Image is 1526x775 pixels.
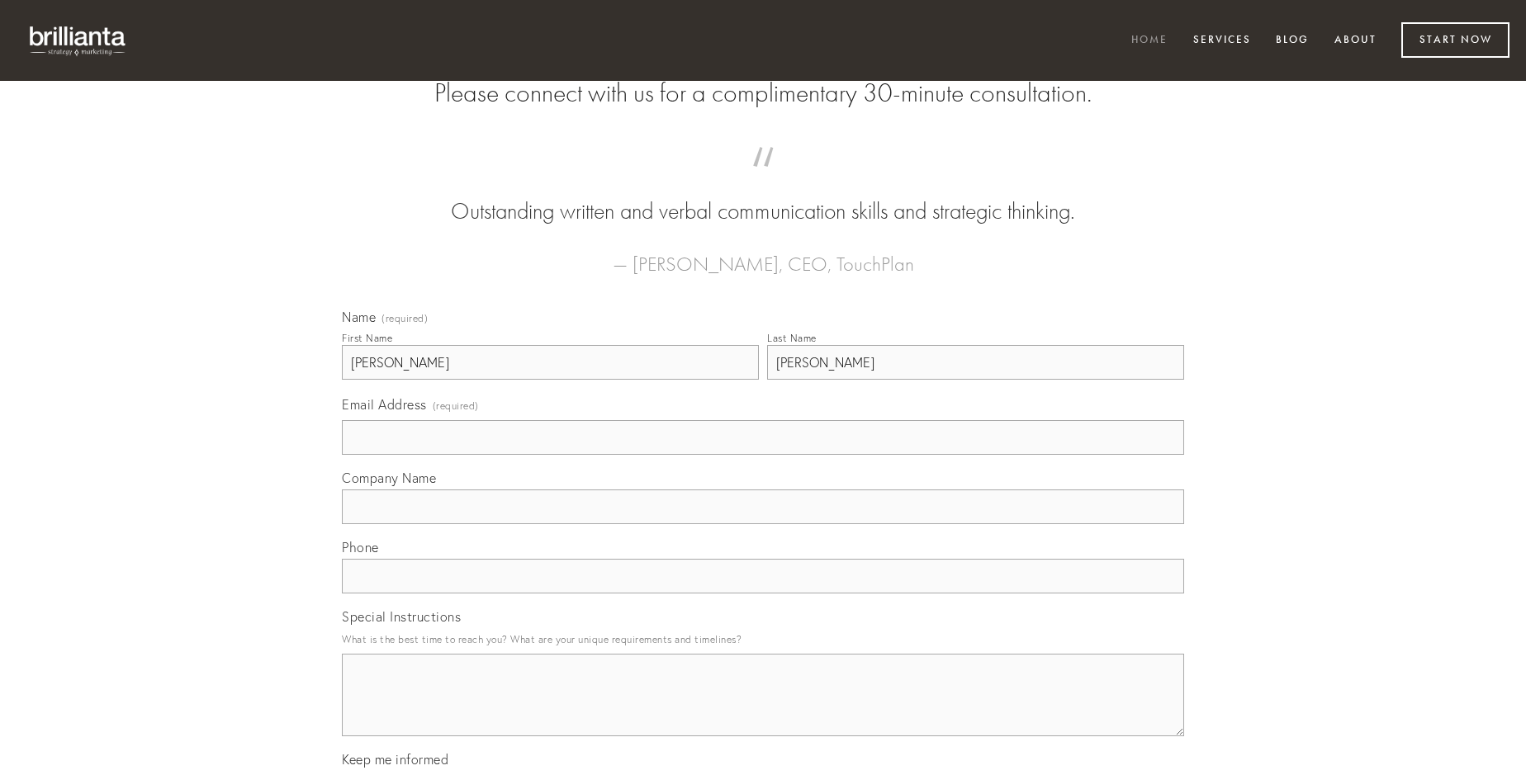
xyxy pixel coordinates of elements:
[342,539,379,555] span: Phone
[342,78,1184,109] h2: Please connect with us for a complimentary 30-minute consultation.
[17,17,140,64] img: brillianta - research, strategy, marketing
[342,309,376,325] span: Name
[1121,27,1178,54] a: Home
[342,332,392,344] div: First Name
[342,628,1184,650] p: What is the best time to reach you? What are your unique requirements and timelines?
[381,314,428,324] span: (required)
[368,163,1158,196] span: “
[342,470,436,486] span: Company Name
[767,332,817,344] div: Last Name
[1324,27,1387,54] a: About
[1265,27,1320,54] a: Blog
[433,395,479,417] span: (required)
[1182,27,1262,54] a: Services
[342,608,461,625] span: Special Instructions
[342,751,448,768] span: Keep me informed
[342,396,427,413] span: Email Address
[1401,22,1509,58] a: Start Now
[368,163,1158,228] blockquote: Outstanding written and verbal communication skills and strategic thinking.
[368,228,1158,281] figcaption: — [PERSON_NAME], CEO, TouchPlan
